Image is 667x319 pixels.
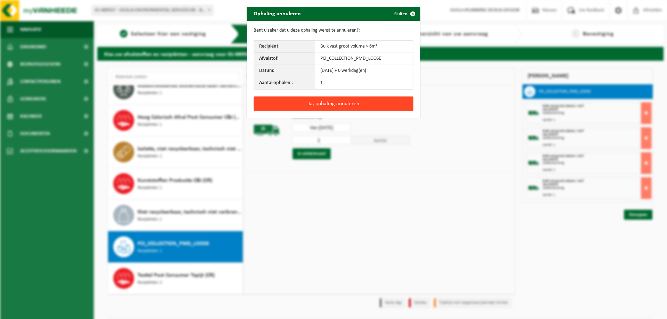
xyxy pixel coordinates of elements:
[254,53,315,65] th: Afvalstof:
[315,41,413,53] td: Bulk vast groot volume > 6m³
[315,53,413,65] td: PCI_COLLECTION_PMD_LOOSE
[315,65,413,77] td: [DATE] + 0 werkdag(en)
[389,7,420,21] button: Sluiten
[254,28,413,33] p: Bent u zeker dat u deze ophaling wenst te annuleren?:
[315,77,413,89] td: 1
[254,41,315,53] th: Recipiënt:
[254,65,315,77] th: Datum:
[247,7,308,20] h2: Ophaling annuleren
[254,96,413,111] button: Ja, ophaling annuleren
[254,77,315,89] th: Aantal ophalen :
